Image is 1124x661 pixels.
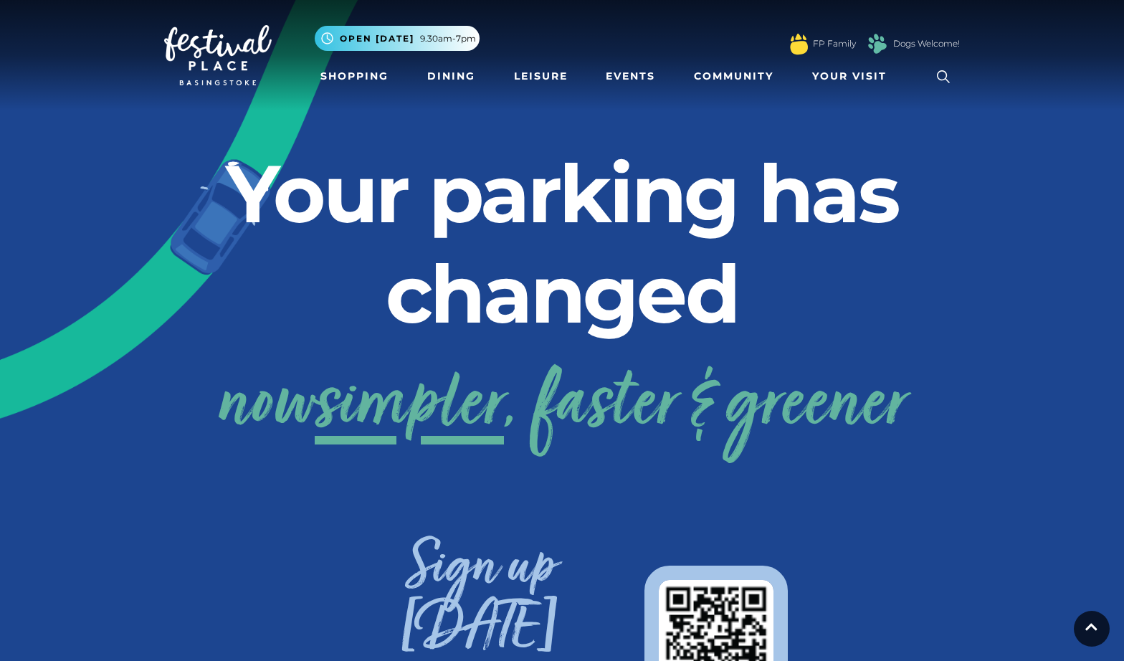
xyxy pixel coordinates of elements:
a: Dogs Welcome! [893,37,960,50]
span: Open [DATE] [340,32,414,45]
a: Your Visit [806,63,900,90]
span: Your Visit [812,69,887,84]
a: nowsimpler, faster & greener [218,349,906,464]
h2: Your parking has changed [164,143,960,344]
a: FP Family [813,37,856,50]
a: Dining [421,63,481,90]
a: Events [600,63,661,90]
a: Community [688,63,779,90]
img: Festival Place Logo [164,25,272,85]
span: simpler [315,349,504,464]
a: Shopping [315,63,394,90]
a: Leisure [508,63,573,90]
span: 9.30am-7pm [420,32,476,45]
button: Open [DATE] 9.30am-7pm [315,26,480,51]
